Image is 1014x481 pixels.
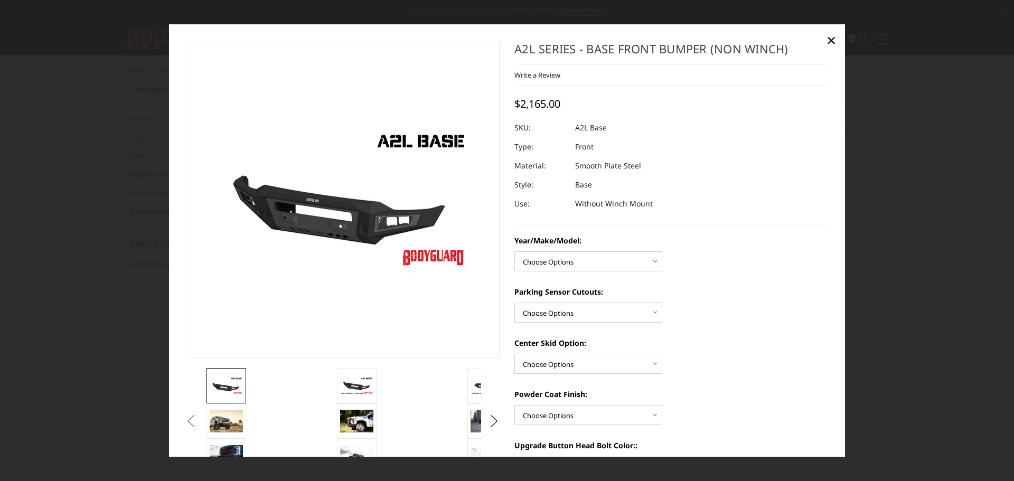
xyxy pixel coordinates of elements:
[186,41,500,357] a: A2L Series - Base Front Bumper (Non Winch)
[827,29,836,51] span: ×
[486,413,502,429] button: Next
[471,410,504,432] img: 2020 RAM HD - Available in single light bar configuration only
[340,446,373,467] img: A2L Series - Base Front Bumper (Non Winch)
[340,410,373,432] img: 2020 Chevrolet HD - Compatible with block heater connection
[514,156,567,175] dt: Material:
[514,70,560,80] a: Write a Review
[514,235,829,246] label: Year/Make/Model:
[575,156,641,175] dd: Smooth Plate Steel
[514,337,829,348] label: Center Skid Option:
[210,410,243,432] img: 2019 GMC 1500
[514,175,567,194] dt: Style:
[340,376,373,395] img: A2L Series - Base Front Bumper (Non Winch)
[514,440,829,451] label: Upgrade Button Head Bolt Color::
[514,137,567,156] dt: Type:
[471,446,504,468] img: A2L Series - Base Front Bumper (Non Winch)
[514,194,567,213] dt: Use:
[575,175,592,194] dd: Base
[514,41,829,64] h1: A2L Series - Base Front Bumper (Non Winch)
[575,118,607,137] dd: A2L Base
[210,376,243,395] img: A2L Series - Base Front Bumper (Non Winch)
[575,137,594,156] dd: Front
[210,446,243,468] img: A2L Series - Base Front Bumper (Non Winch)
[514,97,560,111] span: $2,165.00
[471,376,504,395] img: A2L Series - Base Front Bumper (Non Winch)
[514,286,829,297] label: Parking Sensor Cutouts:
[514,456,829,467] label: None
[514,389,829,400] label: Powder Coat Finish:
[183,413,199,429] button: Previous
[575,194,653,213] dd: Without Winch Mount
[514,118,567,137] dt: SKU:
[823,32,840,49] a: Close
